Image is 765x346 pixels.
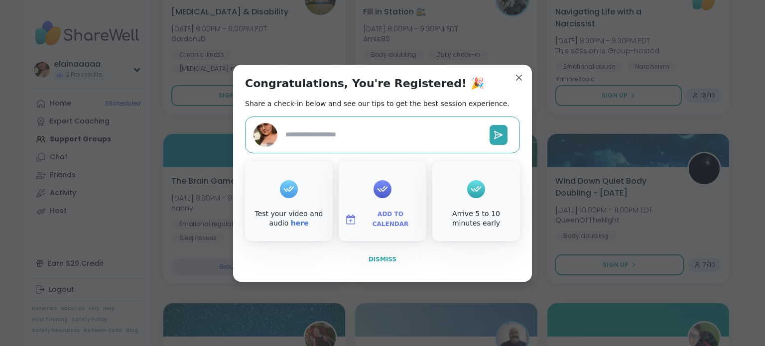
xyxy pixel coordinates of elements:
a: here [291,219,309,227]
div: Arrive 5 to 10 minutes early [434,209,518,229]
img: ShareWell Logomark [345,214,357,226]
span: Add to Calendar [361,210,420,229]
div: Test your video and audio [247,209,331,229]
button: Dismiss [245,249,520,270]
h1: Congratulations, You're Registered! 🎉 [245,77,484,91]
img: elainaaaaa [254,123,277,147]
h2: Share a check-in below and see our tips to get the best session experience. [245,99,510,109]
span: Dismiss [369,256,396,263]
button: Add to Calendar [341,209,424,230]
